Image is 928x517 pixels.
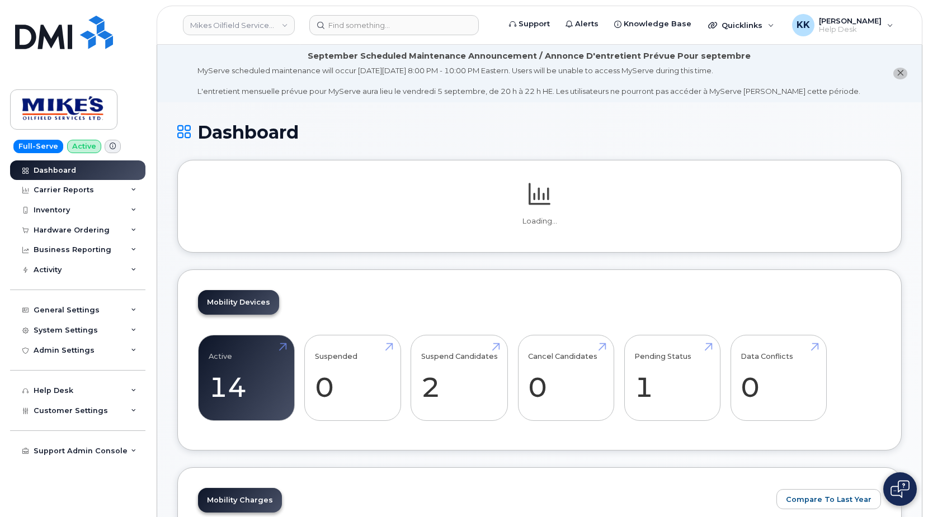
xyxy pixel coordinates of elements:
[209,341,284,415] a: Active 14
[315,341,390,415] a: Suspended 0
[177,122,902,142] h1: Dashboard
[421,341,498,415] a: Suspend Candidates 2
[891,480,910,498] img: Open chat
[741,341,816,415] a: Data Conflicts 0
[776,489,881,509] button: Compare To Last Year
[198,290,279,315] a: Mobility Devices
[786,494,872,505] span: Compare To Last Year
[308,50,751,62] div: September Scheduled Maintenance Announcement / Annonce D'entretient Prévue Pour septembre
[198,216,881,226] p: Loading...
[893,68,907,79] button: close notification
[634,341,710,415] a: Pending Status 1
[528,341,604,415] a: Cancel Candidates 0
[197,65,860,97] div: MyServe scheduled maintenance will occur [DATE][DATE] 8:00 PM - 10:00 PM Eastern. Users will be u...
[198,488,282,513] a: Mobility Charges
